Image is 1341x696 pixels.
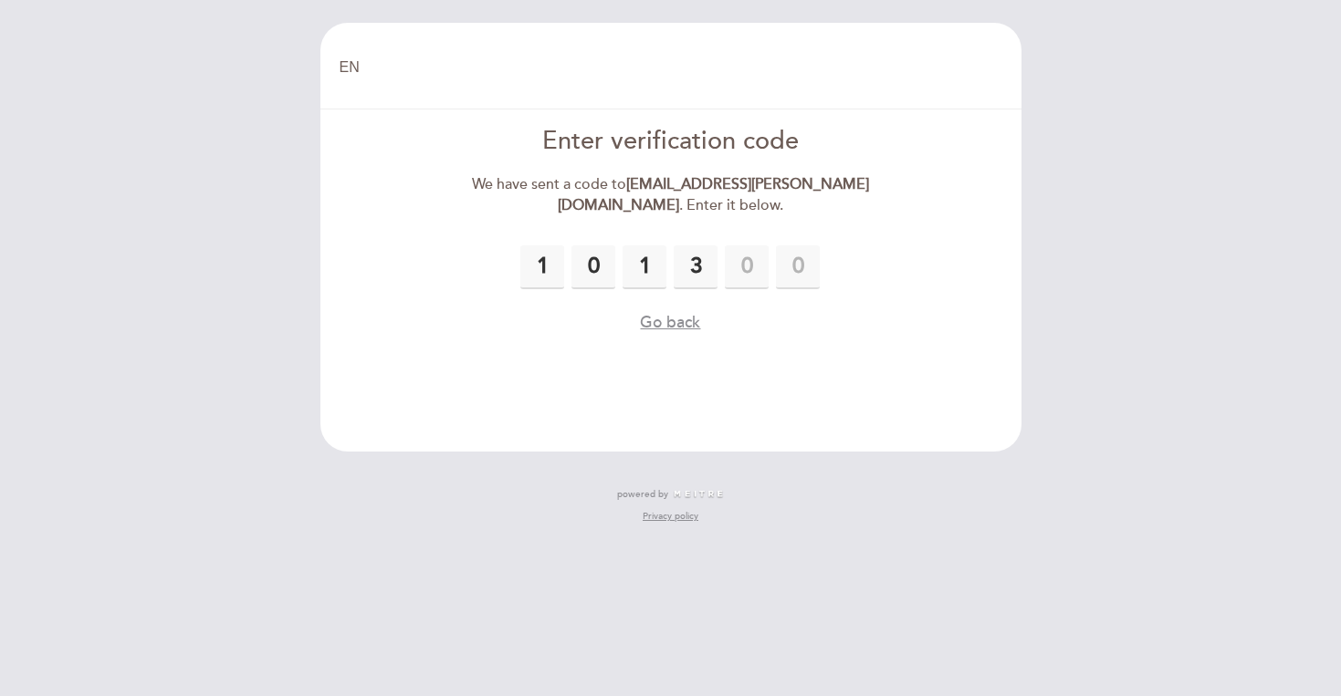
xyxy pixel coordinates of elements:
div: Enter verification code [461,124,880,160]
a: Privacy policy [643,510,698,523]
div: We have sent a code to . Enter it below. [461,174,880,216]
input: 0 [674,245,718,289]
a: powered by [617,488,725,501]
input: 0 [520,245,564,289]
button: Go back [640,311,700,334]
input: 0 [571,245,615,289]
img: MEITRE [673,490,725,499]
input: 0 [776,245,820,289]
strong: [EMAIL_ADDRESS][PERSON_NAME][DOMAIN_NAME] [558,175,869,214]
span: powered by [617,488,668,501]
input: 0 [623,245,666,289]
input: 0 [725,245,769,289]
